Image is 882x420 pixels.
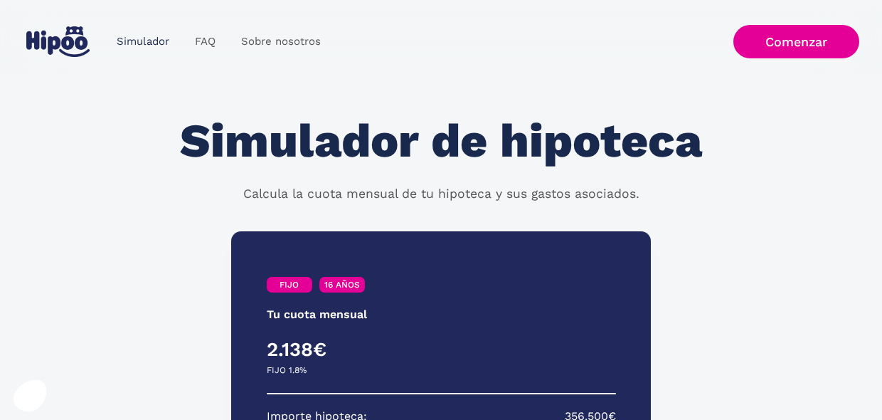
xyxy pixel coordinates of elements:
a: 16 AÑOS [319,277,365,293]
p: Tu cuota mensual [267,306,367,324]
a: Simulador [104,28,182,56]
a: Comenzar [733,25,859,58]
p: Calcula la cuota mensual de tu hipoteca y sus gastos asociados. [243,185,639,204]
a: home [23,21,92,63]
h1: Simulador de hipoteca [180,115,702,167]
a: FAQ [182,28,228,56]
p: FIJO 1.8% [267,362,307,379]
h4: 2.138€ [267,337,442,362]
a: Sobre nosotros [228,28,334,56]
a: FIJO [267,277,312,293]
